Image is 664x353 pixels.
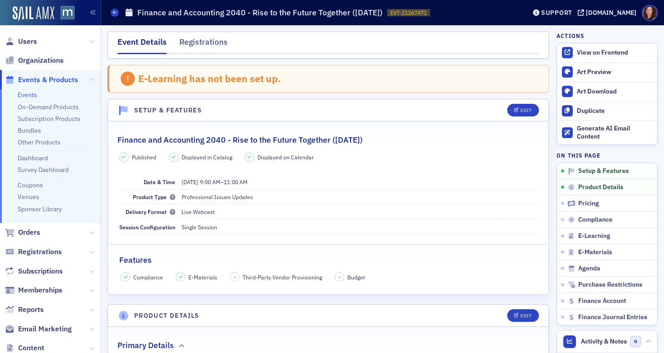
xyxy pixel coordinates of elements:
[18,305,44,315] span: Reports
[18,37,37,46] span: Users
[182,223,217,231] span: Single Session
[338,274,341,280] span: –
[5,247,62,257] a: Registrations
[507,104,538,116] button: Edit
[586,9,636,17] div: [DOMAIN_NAME]
[18,181,43,189] a: Coupons
[577,125,653,140] div: Generate AI Email Content
[137,7,383,18] h1: Finance and Accounting 2040 - Rise to the Future Together ([DATE])
[119,223,175,231] span: Session Configuration
[18,193,39,201] a: Venues
[556,32,585,40] h4: Actions
[578,9,640,16] button: [DOMAIN_NAME]
[234,274,236,280] span: –
[119,254,152,266] h2: Features
[578,313,647,321] span: Finance Journal Entries
[18,75,78,85] span: Events & Products
[5,343,44,353] a: Content
[577,107,653,115] div: Duplicate
[182,193,253,200] span: Professional Issues Updates
[18,91,37,99] a: Events
[5,228,40,237] a: Orders
[18,228,40,237] span: Orders
[117,134,363,146] h2: Finance and Accounting 2040 - Rise to the Future Together ([DATE])
[557,63,657,82] a: Art Preview
[18,266,63,276] span: Subscriptions
[578,200,599,208] span: Pricing
[557,82,657,101] a: Art Download
[117,339,174,351] h2: Primary Details
[578,232,610,240] span: E-Learning
[557,43,657,62] a: View on Frontend
[134,311,200,320] h4: Product Details
[5,75,78,85] a: Events & Products
[577,49,653,57] div: View on Frontend
[18,103,79,111] a: On-Demand Products
[182,153,232,161] span: Displayed in Catalog
[138,73,281,84] div: E-Learning has not been set up.
[18,247,62,257] span: Registrations
[578,265,600,273] span: Agenda
[347,273,365,281] span: Budget
[578,183,623,191] span: Product Details
[257,153,314,161] span: Displayed on Calendar
[132,153,156,161] span: Published
[18,126,41,135] a: Bundles
[117,36,167,54] div: Event Details
[243,273,322,281] span: Third-Party Vendor Provisioning
[61,6,75,20] img: SailAMX
[182,208,215,215] span: Live Webcast
[630,336,641,347] span: 0
[18,166,69,174] a: Survey Dashboard
[5,285,62,295] a: Memberships
[18,138,61,146] a: Other Products
[182,178,248,186] span: –
[520,313,532,318] div: Edit
[179,36,228,53] div: Registrations
[520,108,532,113] div: Edit
[5,266,63,276] a: Subscriptions
[188,273,217,281] span: E-Materials
[581,337,627,346] span: Activity & Notes
[133,193,175,200] span: Product Type
[578,281,642,289] span: Purchase Restrictions
[577,68,653,76] div: Art Preview
[578,248,612,256] span: E-Materials
[126,208,175,215] span: Delivery Format
[54,6,75,21] a: View Homepage
[18,285,62,295] span: Memberships
[144,178,175,186] span: Date & Time
[134,106,202,115] h4: Setup & Features
[5,37,37,46] a: Users
[18,56,64,65] span: Organizations
[578,167,629,175] span: Setup & Features
[557,121,657,145] button: Generate AI Email Content
[18,343,44,353] span: Content
[200,178,220,186] time: 9:00 AM
[390,9,427,17] span: EVT-21267471
[18,324,72,334] span: Email Marketing
[578,297,626,305] span: Finance Account
[578,216,613,224] span: Compliance
[18,115,80,123] a: Subscription Products
[507,309,538,322] button: Edit
[182,178,198,186] span: [DATE]
[577,88,653,96] div: Art Download
[5,324,72,334] a: Email Marketing
[13,6,54,21] img: SailAMX
[556,151,658,159] h4: On this page
[642,5,658,21] span: Profile
[18,154,48,162] a: Dashboard
[5,305,44,315] a: Reports
[557,101,657,121] button: Duplicate
[224,178,248,186] time: 11:00 AM
[5,56,64,65] a: Organizations
[133,273,163,281] span: Compliance
[541,9,572,17] div: Support
[18,205,62,213] a: Sponsor Library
